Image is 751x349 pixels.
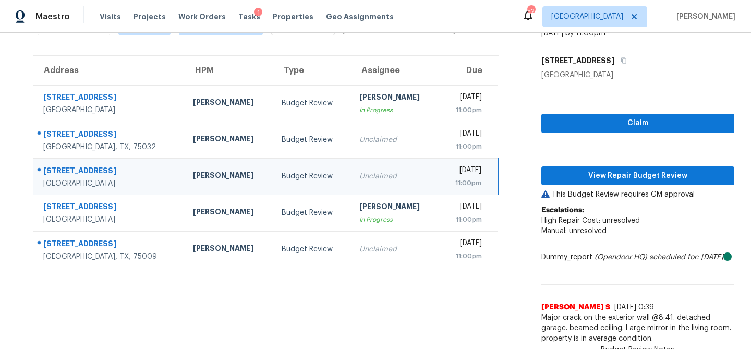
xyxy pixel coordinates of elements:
[282,98,343,109] div: Budget Review
[541,312,734,344] span: Major crack on the exterior wall @8:41. detached garage. beamed ceiling. Large mirror in the livi...
[359,92,431,105] div: [PERSON_NAME]
[33,56,185,85] th: Address
[43,251,176,262] div: [GEOGRAPHIC_DATA], TX, 75009
[43,178,176,189] div: [GEOGRAPHIC_DATA]
[614,51,628,70] button: Copy Address
[43,165,176,178] div: [STREET_ADDRESS]
[447,165,481,178] div: [DATE]
[193,134,265,147] div: [PERSON_NAME]
[43,238,176,251] div: [STREET_ADDRESS]
[541,189,734,200] p: This Budget Review requires GM approval
[541,252,734,262] div: Dummy_report
[359,171,431,182] div: Unclaimed
[447,178,481,188] div: 11:00pm
[193,97,265,110] div: [PERSON_NAME]
[541,227,607,235] span: Manual: unresolved
[359,105,431,115] div: In Progress
[447,201,482,214] div: [DATE]
[672,11,735,22] span: [PERSON_NAME]
[550,117,726,130] span: Claim
[134,11,166,22] span: Projects
[193,207,265,220] div: [PERSON_NAME]
[541,166,734,186] button: View Repair Budget Review
[439,56,498,85] th: Due
[447,251,482,261] div: 11:00pm
[282,135,343,145] div: Budget Review
[595,254,647,261] i: (Opendoor HQ)
[447,92,482,105] div: [DATE]
[541,217,640,224] span: High Repair Cost: unresolved
[541,70,734,80] div: [GEOGRAPHIC_DATA]
[541,302,610,312] span: [PERSON_NAME] S
[43,201,176,214] div: [STREET_ADDRESS]
[359,201,431,214] div: [PERSON_NAME]
[614,304,654,311] span: [DATE] 0:39
[541,28,605,39] div: [DATE] by 11:00pm
[43,142,176,152] div: [GEOGRAPHIC_DATA], TX, 75032
[447,105,482,115] div: 11:00pm
[551,11,623,22] span: [GEOGRAPHIC_DATA]
[282,208,343,218] div: Budget Review
[282,171,343,182] div: Budget Review
[43,214,176,225] div: [GEOGRAPHIC_DATA]
[254,8,262,18] div: 1
[273,11,313,22] span: Properties
[35,11,70,22] span: Maestro
[43,105,176,115] div: [GEOGRAPHIC_DATA]
[282,244,343,255] div: Budget Review
[359,135,431,145] div: Unclaimed
[541,207,584,214] b: Escalations:
[447,238,482,251] div: [DATE]
[649,254,723,261] i: scheduled for: [DATE]
[43,129,176,142] div: [STREET_ADDRESS]
[185,56,273,85] th: HPM
[447,128,482,141] div: [DATE]
[273,56,351,85] th: Type
[447,141,482,152] div: 11:00pm
[326,11,394,22] span: Geo Assignments
[351,56,440,85] th: Assignee
[550,170,726,183] span: View Repair Budget Review
[100,11,121,22] span: Visits
[359,214,431,225] div: In Progress
[527,6,535,17] div: 52
[178,11,226,22] span: Work Orders
[193,243,265,256] div: [PERSON_NAME]
[541,114,734,133] button: Claim
[43,92,176,105] div: [STREET_ADDRESS]
[541,55,614,66] h5: [STREET_ADDRESS]
[238,13,260,20] span: Tasks
[193,170,265,183] div: [PERSON_NAME]
[447,214,482,225] div: 11:00pm
[359,244,431,255] div: Unclaimed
